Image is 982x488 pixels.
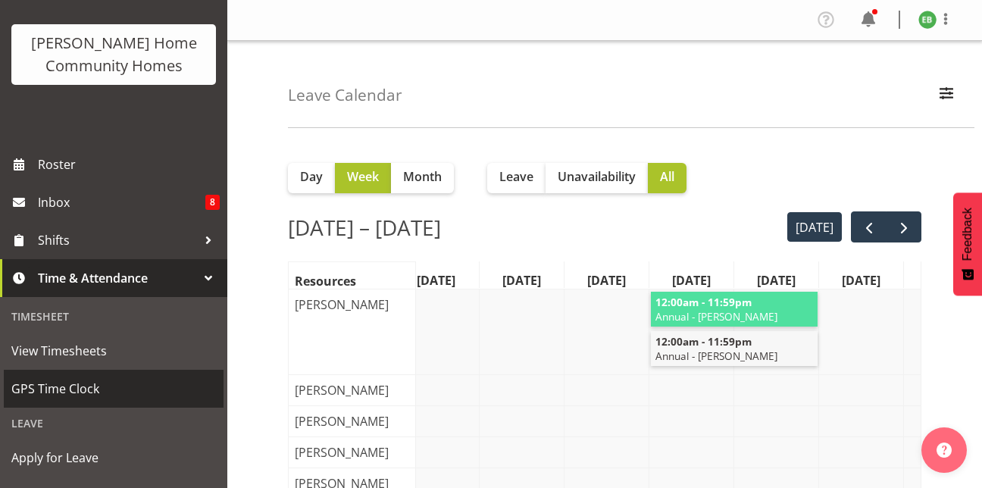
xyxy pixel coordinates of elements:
[27,32,201,77] div: [PERSON_NAME] Home Community Homes
[38,267,197,289] span: Time & Attendance
[886,211,921,242] button: next
[38,191,205,214] span: Inbox
[654,349,815,363] span: Annual - [PERSON_NAME]
[654,295,753,309] span: 12:00am - 11:59pm
[918,11,937,29] img: eloise-bailey8534.jpg
[961,208,974,261] span: Feedback
[953,192,982,296] button: Feedback - Show survey
[11,377,216,400] span: GPS Time Clock
[288,86,402,104] h4: Leave Calendar
[335,163,391,193] button: Week
[487,163,546,193] button: Leave
[11,339,216,362] span: View Timesheets
[300,167,323,186] span: Day
[654,309,815,324] span: Annual - [PERSON_NAME]
[414,271,458,289] span: [DATE]
[11,446,216,469] span: Apply for Leave
[4,301,224,332] div: Timesheet
[288,163,335,193] button: Day
[38,229,197,252] span: Shifts
[558,167,636,186] span: Unavailability
[292,443,392,461] span: [PERSON_NAME]
[937,443,952,458] img: help-xxl-2.png
[4,370,224,408] a: GPS Time Clock
[930,79,962,112] button: Filter Employees
[391,163,454,193] button: Month
[292,381,392,399] span: [PERSON_NAME]
[403,167,442,186] span: Month
[4,408,224,439] div: Leave
[4,332,224,370] a: View Timesheets
[499,271,544,289] span: [DATE]
[787,212,843,242] button: [DATE]
[648,163,686,193] button: All
[292,296,392,314] span: [PERSON_NAME]
[205,195,220,210] span: 8
[584,271,629,289] span: [DATE]
[669,271,714,289] span: [DATE]
[546,163,648,193] button: Unavailability
[839,271,883,289] span: [DATE]
[4,439,224,477] a: Apply for Leave
[288,211,441,243] h2: [DATE] – [DATE]
[292,412,392,430] span: [PERSON_NAME]
[754,271,799,289] span: [DATE]
[499,167,533,186] span: Leave
[38,153,220,176] span: Roster
[292,272,359,290] span: Resources
[660,167,674,186] span: All
[851,211,887,242] button: prev
[347,167,379,186] span: Week
[654,334,753,349] span: 12:00am - 11:59pm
